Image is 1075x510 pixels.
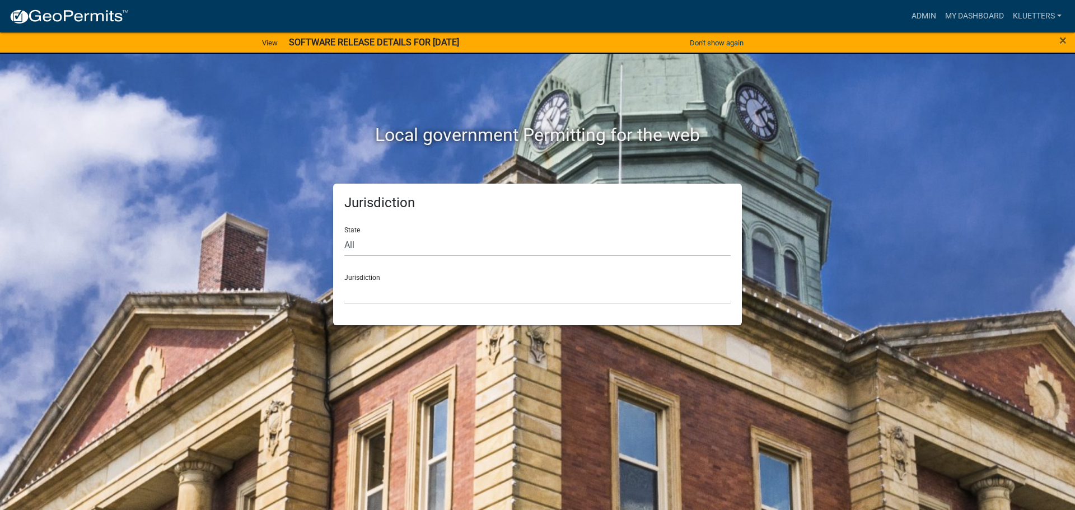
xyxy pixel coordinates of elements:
a: My Dashboard [941,6,1008,27]
button: Don't show again [685,34,748,52]
strong: SOFTWARE RELEASE DETAILS FOR [DATE] [289,37,459,48]
button: Close [1059,34,1067,47]
span: × [1059,32,1067,48]
a: kluetters [1008,6,1066,27]
a: Admin [907,6,941,27]
h2: Local government Permitting for the web [227,124,848,146]
a: View [258,34,282,52]
h5: Jurisdiction [344,195,731,211]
